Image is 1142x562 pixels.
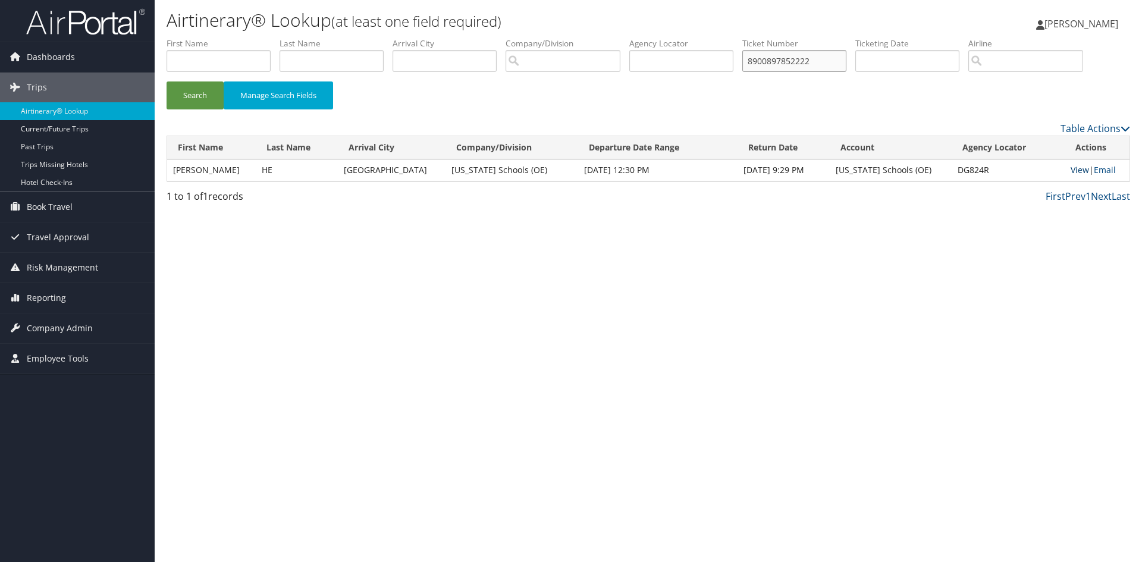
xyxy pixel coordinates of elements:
a: Last [1112,190,1130,203]
a: [PERSON_NAME] [1036,6,1130,42]
span: [PERSON_NAME] [1044,17,1118,30]
th: Last Name: activate to sort column ascending [256,136,338,159]
th: Company/Division [445,136,578,159]
th: Return Date: activate to sort column ascending [738,136,830,159]
span: Company Admin [27,313,93,343]
td: | [1065,159,1130,181]
label: Ticket Number [742,37,855,49]
th: Account: activate to sort column ascending [830,136,952,159]
th: Departure Date Range: activate to sort column ascending [578,136,738,159]
button: Manage Search Fields [224,81,333,109]
img: airportal-logo.png [26,8,145,36]
span: Travel Approval [27,222,89,252]
span: 1 [203,190,208,203]
div: 1 to 1 of records [167,189,394,209]
label: First Name [167,37,280,49]
td: DG824R [952,159,1065,181]
span: Book Travel [27,192,73,222]
a: First [1046,190,1065,203]
label: Company/Division [506,37,629,49]
label: Last Name [280,37,393,49]
td: [PERSON_NAME] [167,159,256,181]
td: HE [256,159,338,181]
a: 1 [1085,190,1091,203]
a: Prev [1065,190,1085,203]
span: Employee Tools [27,344,89,373]
a: Table Actions [1061,122,1130,135]
td: [DATE] 9:29 PM [738,159,830,181]
a: Email [1094,164,1116,175]
th: Agency Locator: activate to sort column ascending [952,136,1065,159]
a: View [1071,164,1089,175]
label: Ticketing Date [855,37,968,49]
span: Reporting [27,283,66,313]
span: Risk Management [27,253,98,282]
h1: Airtinerary® Lookup [167,8,809,33]
th: Arrival City: activate to sort column ascending [338,136,445,159]
button: Search [167,81,224,109]
span: Trips [27,73,47,102]
label: Agency Locator [629,37,742,49]
a: Next [1091,190,1112,203]
small: (at least one field required) [331,11,501,31]
td: [DATE] 12:30 PM [578,159,738,181]
th: First Name: activate to sort column ascending [167,136,256,159]
span: Dashboards [27,42,75,72]
th: Actions [1065,136,1130,159]
td: [GEOGRAPHIC_DATA] [338,159,445,181]
td: [US_STATE] Schools (OE) [830,159,952,181]
td: [US_STATE] Schools (OE) [445,159,578,181]
label: Airline [968,37,1092,49]
label: Arrival City [393,37,506,49]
